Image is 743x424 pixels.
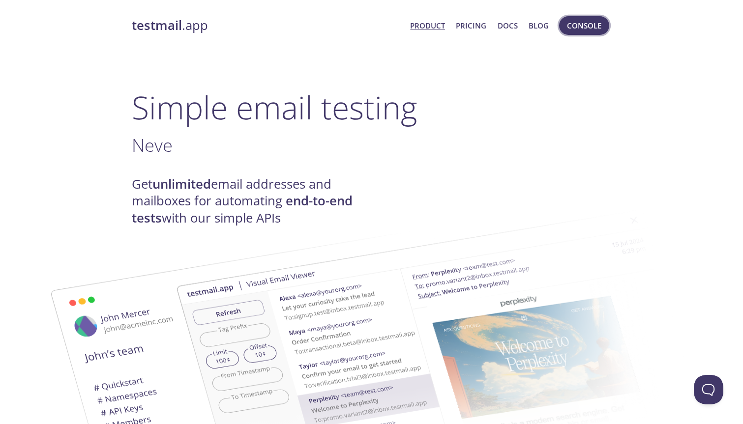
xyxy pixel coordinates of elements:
h4: Get email addresses and mailboxes for automating with our simple APIs [132,176,372,226]
span: Neve [132,133,173,157]
a: testmail.app [132,17,403,34]
strong: unlimited [152,175,211,193]
a: Product [410,19,445,32]
h1: Simple email testing [132,88,612,126]
strong: testmail [132,17,182,34]
iframe: Help Scout Beacon - Open [694,375,723,404]
a: Blog [529,19,549,32]
span: Console [567,19,601,32]
a: Pricing [456,19,486,32]
a: Docs [498,19,518,32]
button: Console [559,16,609,35]
strong: end-to-end tests [132,192,353,226]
